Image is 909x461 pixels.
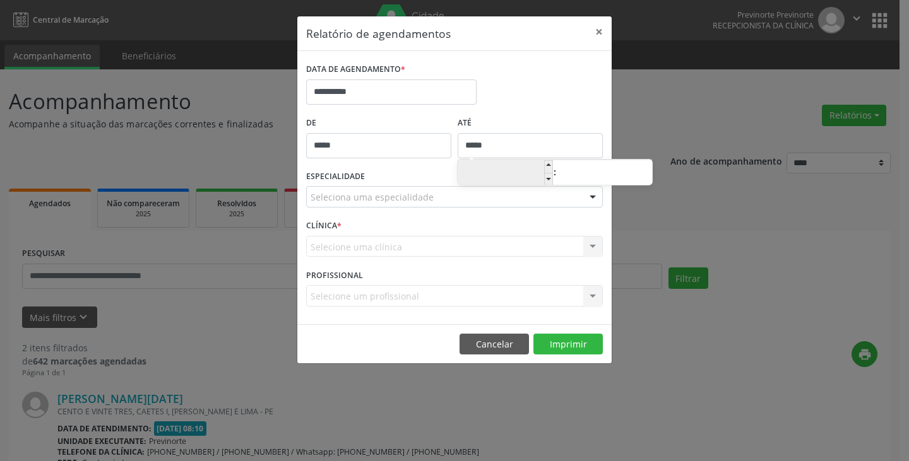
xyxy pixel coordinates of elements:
button: Cancelar [460,334,529,355]
span: Seleciona uma especialidade [311,190,434,204]
label: ATÉ [458,114,603,133]
button: Imprimir [533,334,603,355]
label: De [306,114,451,133]
label: DATA DE AGENDAMENTO [306,60,405,79]
label: PROFISSIONAL [306,266,363,285]
input: Hour [458,161,553,186]
span: : [553,160,557,185]
h5: Relatório de agendamentos [306,25,451,42]
button: Close [586,16,612,47]
input: Minute [557,161,652,186]
label: CLÍNICA [306,216,342,236]
label: ESPECIALIDADE [306,167,365,187]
